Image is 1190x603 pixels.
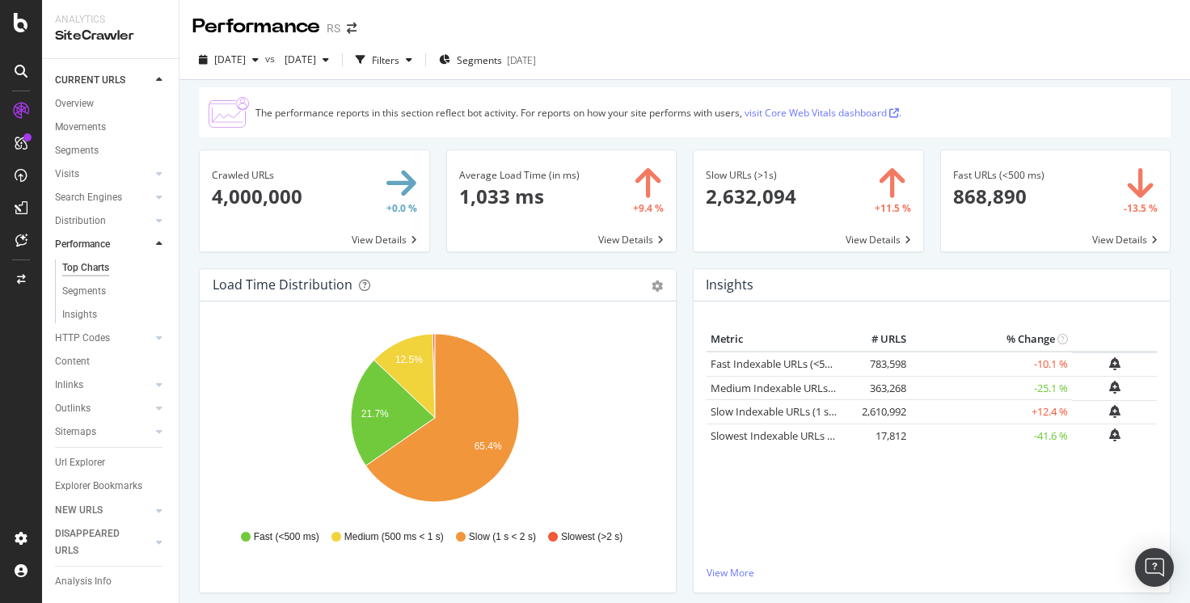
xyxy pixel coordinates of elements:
[254,530,319,544] span: Fast (<500 ms)
[349,47,419,73] button: Filters
[55,400,91,417] div: Outlinks
[55,236,110,253] div: Performance
[55,72,125,89] div: CURRENT URLS
[395,354,423,365] text: 12.5%
[55,166,151,183] a: Visits
[327,20,340,36] div: RS
[910,376,1072,400] td: -25.1 %
[846,376,910,400] td: 363,268
[55,72,151,89] a: CURRENT URLS
[55,424,151,441] a: Sitemaps
[55,13,166,27] div: Analytics
[55,189,151,206] a: Search Engines
[706,274,753,296] h4: Insights
[707,566,1157,580] a: View More
[55,377,151,394] a: Inlinks
[62,259,109,276] div: Top Charts
[55,142,167,159] a: Segments
[55,377,83,394] div: Inlinks
[55,573,167,590] a: Analysis Info
[55,400,151,417] a: Outlinks
[55,454,167,471] a: Url Explorer
[469,530,536,544] span: Slow (1 s < 2 s)
[711,356,856,371] a: Fast Indexable URLs (<500 ms)
[1109,405,1120,418] div: bell-plus
[711,428,852,443] a: Slowest Indexable URLs (>2 s)
[433,47,542,73] button: Segments[DATE]
[55,142,99,159] div: Segments
[278,53,316,66] span: 2025 Sep. 13th
[55,213,106,230] div: Distribution
[711,404,855,419] a: Slow Indexable URLs (1 s < 2 s)
[910,400,1072,424] td: +12.4 %
[1109,381,1120,394] div: bell-plus
[55,424,96,441] div: Sitemaps
[55,330,110,347] div: HTTP Codes
[475,441,502,452] text: 65.4%
[652,280,663,292] div: gear
[55,213,151,230] a: Distribution
[55,502,103,519] div: NEW URLS
[1109,428,1120,441] div: bell-plus
[846,327,910,352] th: # URLS
[213,276,352,293] div: Load Time Distribution
[55,95,94,112] div: Overview
[214,53,246,66] span: 2025 Oct. 11th
[55,236,151,253] a: Performance
[55,189,122,206] div: Search Engines
[55,95,167,112] a: Overview
[192,13,320,40] div: Performance
[62,283,167,300] a: Segments
[372,53,399,67] div: Filters
[55,119,167,136] a: Movements
[62,259,167,276] a: Top Charts
[278,47,335,73] button: [DATE]
[255,106,901,120] div: The performance reports in this section reflect bot activity. For reports on how your site perfor...
[55,166,79,183] div: Visits
[62,283,106,300] div: Segments
[707,327,846,352] th: Metric
[846,400,910,424] td: 2,610,992
[846,424,910,448] td: 17,812
[62,306,97,323] div: Insights
[344,530,444,544] span: Medium (500 ms < 1 s)
[507,53,536,67] div: [DATE]
[55,454,105,471] div: Url Explorer
[745,106,901,120] a: visit Core Web Vitals dashboard .
[1109,357,1120,370] div: bell-plus
[910,424,1072,448] td: -41.6 %
[457,53,502,67] span: Segments
[55,525,151,559] a: DISAPPEARED URLS
[846,352,910,377] td: 783,598
[55,525,137,559] div: DISAPPEARED URLS
[265,52,278,65] span: vs
[361,407,389,419] text: 21.7%
[561,530,622,544] span: Slowest (>2 s)
[910,352,1072,377] td: -10.1 %
[910,327,1072,352] th: % Change
[55,502,151,519] a: NEW URLS
[192,47,265,73] button: [DATE]
[347,23,357,34] div: arrow-right-arrow-left
[711,381,894,395] a: Medium Indexable URLs (500 ms < 1 s)
[213,327,657,515] svg: A chart.
[55,353,167,370] a: Content
[55,573,112,590] div: Analysis Info
[62,306,167,323] a: Insights
[55,119,106,136] div: Movements
[55,27,166,45] div: SiteCrawler
[209,97,249,128] img: CjTTJyXI.png
[55,478,167,495] a: Explorer Bookmarks
[55,330,151,347] a: HTTP Codes
[1135,548,1174,587] div: Open Intercom Messenger
[55,353,90,370] div: Content
[55,478,142,495] div: Explorer Bookmarks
